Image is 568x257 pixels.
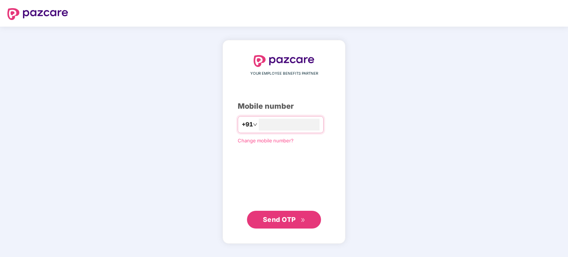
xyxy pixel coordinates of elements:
[301,218,305,223] span: double-right
[247,211,321,229] button: Send OTPdouble-right
[263,216,296,223] span: Send OTP
[242,120,253,129] span: +91
[253,122,257,127] span: down
[254,55,314,67] img: logo
[250,71,318,77] span: YOUR EMPLOYEE BENEFITS PARTNER
[7,8,68,20] img: logo
[238,101,330,112] div: Mobile number
[238,138,294,143] a: Change mobile number?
